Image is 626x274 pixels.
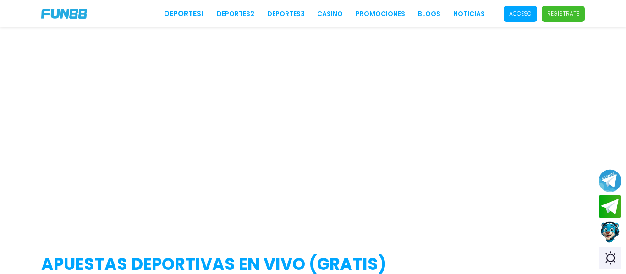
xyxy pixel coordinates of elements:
div: Switch theme [599,247,621,269]
button: Join telegram [599,195,621,219]
a: BLOGS [418,9,440,19]
p: Acceso [509,10,532,18]
a: Promociones [356,9,405,19]
img: Company Logo [41,9,87,19]
a: Deportes2 [217,9,254,19]
button: Join telegram channel [599,169,621,193]
a: CASINO [317,9,343,19]
p: Regístrate [547,10,579,18]
a: Deportes3 [267,9,305,19]
button: Contact customer service [599,220,621,244]
a: NOTICIAS [453,9,485,19]
a: Deportes1 [164,8,204,19]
